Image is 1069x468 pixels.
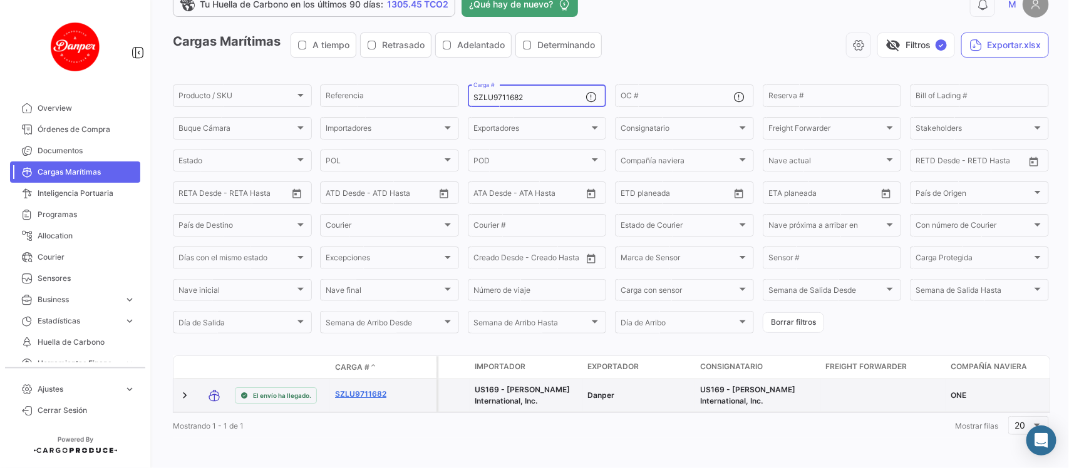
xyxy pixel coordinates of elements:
span: Cerrar Sesión [38,405,135,416]
datatable-header-cell: Estado de Envio [230,362,330,372]
span: Business [38,294,119,305]
span: Con número de Courier [916,223,1032,231]
span: Sensores [38,273,135,284]
button: Retrasado [361,33,431,57]
span: Semana de Salida Desde [768,288,885,297]
span: Importadores [326,126,442,135]
button: Open calendar [730,184,748,203]
datatable-header-cell: Exportador [582,356,695,379]
span: Estado [178,158,295,167]
span: Nave próxima a arribar en [768,223,885,231]
a: SZLU9711682 [335,389,400,400]
a: Inteligencia Portuaria [10,183,140,204]
a: Allocation [10,225,140,247]
a: Sensores [10,268,140,289]
input: Hasta [652,190,704,199]
span: Semana de Arribo Hasta [473,320,590,329]
span: Estado de Courier [621,223,737,231]
button: Exportar.xlsx [961,33,1049,58]
span: Consignatario [700,361,763,372]
datatable-header-cell: Freight Forwarder [820,356,946,379]
span: Buque Cámara [178,126,295,135]
span: Semana de Arribo Desde [326,320,442,329]
span: expand_more [124,315,135,327]
input: Desde [916,158,938,167]
span: Mostrando 1 - 1 de 1 [173,421,244,430]
input: Hasta [800,190,852,199]
datatable-header-cell: Modo de Transporte [199,362,230,372]
span: Día de Arribo [621,320,737,329]
span: Herramientas Financieras [38,358,119,369]
input: Desde [621,190,643,199]
datatable-header-cell: Carga # [330,357,405,378]
span: US169 - Sbrocco International, Inc. [475,385,570,405]
span: expand_more [124,358,135,369]
datatable-header-cell: Importador [470,356,582,379]
button: A tiempo [291,33,356,57]
input: Creado Hasta [530,255,582,264]
input: Desde [178,190,201,199]
span: Cargas Marítimas [38,166,135,178]
a: Overview [10,98,140,119]
img: danper-logo.png [44,15,106,78]
span: POL [326,158,442,167]
span: Nave actual [768,158,885,167]
span: Courier [38,252,135,263]
span: visibility_off [886,38,901,53]
input: ATA Desde [473,190,512,199]
button: Adelantado [436,33,511,57]
input: ATD Desde [326,190,365,199]
span: Estadísticas [38,315,119,327]
button: Open calendar [287,184,306,203]
span: Programas [38,209,135,220]
span: Danper [587,390,614,400]
span: Día de Salida [178,320,295,329]
span: Marca de Sensor [621,255,737,264]
span: expand_more [124,384,135,395]
span: Determinando [537,39,595,51]
span: Carga con sensor [621,288,737,297]
button: visibility_offFiltros✓ [877,33,955,58]
a: Programas [10,204,140,225]
a: Órdenes de Compra [10,119,140,140]
span: POD [473,158,590,167]
span: Nave inicial [178,288,295,297]
span: Semana de Salida Hasta [916,288,1032,297]
span: A tiempo [312,39,349,51]
input: Desde [768,190,791,199]
span: Carga # [335,362,369,373]
span: Adelantado [457,39,505,51]
input: Hasta [210,190,262,199]
span: País de Origen [916,190,1032,199]
span: Overview [38,103,135,114]
span: Órdenes de Compra [38,124,135,135]
a: Courier [10,247,140,268]
button: Open calendar [1025,152,1043,171]
span: ONE [951,390,966,400]
datatable-header-cell: Póliza [405,362,436,372]
span: Freight Forwarder [768,126,885,135]
span: 20 [1015,420,1026,430]
span: Exportador [587,361,639,372]
div: Abrir Intercom Messenger [1026,425,1056,455]
span: Mostrar filas [955,421,998,430]
span: expand_more [124,294,135,305]
button: Open calendar [582,184,601,203]
span: ✓ [936,39,947,51]
datatable-header-cell: Compañía naviera [946,356,1058,379]
span: Retrasado [382,39,425,51]
button: Determinando [516,33,601,57]
span: Días con el mismo estado [178,255,295,264]
span: Compañía naviera [951,361,1027,372]
span: Courier [326,223,442,231]
span: Compañía naviera [621,158,737,167]
input: Creado Desde [473,255,522,264]
button: Open calendar [435,184,453,203]
button: Borrar filtros [763,312,824,333]
datatable-header-cell: Consignatario [695,356,820,379]
input: ATD Hasta [374,190,426,199]
button: Open calendar [877,184,896,203]
span: El envío ha llegado. [253,390,311,400]
span: Producto / SKU [178,93,295,102]
a: Cargas Marítimas [10,161,140,183]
